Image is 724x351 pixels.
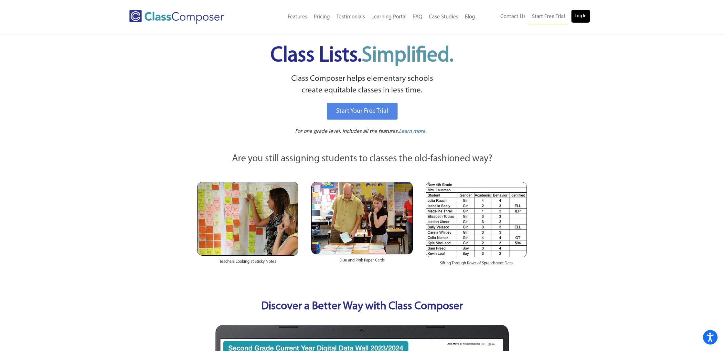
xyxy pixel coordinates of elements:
div: Blue and Pink Paper Cards [311,254,412,270]
a: Pricing [311,10,333,24]
a: Start Free Trial [529,10,568,24]
div: Teachers Looking at Sticky Notes [197,256,298,271]
div: Sifting Through Rows of Spreadsheet Data [426,257,527,273]
p: Are you still assigning students to classes the old-fashioned way? [197,152,527,166]
a: Log In [571,10,590,23]
a: Case Studies [426,10,462,24]
span: For one grade level. Includes all the features. [295,129,399,134]
nav: Header Menu [478,10,590,24]
span: Simplified. [362,45,453,66]
img: Class Composer [129,10,224,24]
a: Learn more. [399,128,427,136]
img: Spreadsheets [426,182,527,257]
span: Start Your Free Trial [336,108,388,114]
span: Learn more. [399,129,427,134]
a: Features [284,10,311,24]
a: Testimonials [333,10,368,24]
p: Discover a Better Way with Class Composer [191,299,533,315]
a: Start Your Free Trial [327,103,398,120]
img: Blue and Pink Paper Cards [311,182,412,254]
img: Teachers Looking at Sticky Notes [197,182,298,256]
p: Class Composer helps elementary schools create equitable classes in less time. [196,73,528,97]
span: Class Lists. [271,45,453,66]
a: Learning Portal [368,10,410,24]
a: Contact Us [497,10,529,24]
a: FAQ [410,10,426,24]
nav: Header Menu [250,10,478,24]
a: Blog [462,10,478,24]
